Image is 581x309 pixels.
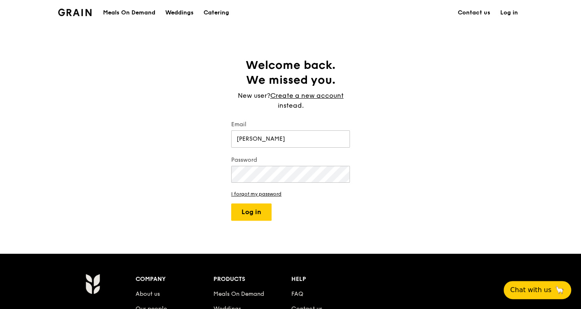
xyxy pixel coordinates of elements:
a: FAQ [291,290,303,297]
a: About us [136,290,160,297]
label: Password [231,156,350,164]
span: 🦙 [555,285,565,295]
span: New user? [238,92,270,99]
div: Catering [204,0,229,25]
div: Help [291,274,369,285]
div: Products [213,274,291,285]
div: Company [136,274,213,285]
img: Grain [85,274,100,294]
button: Chat with us🦙 [504,281,571,299]
a: Log in [495,0,523,25]
span: instead. [278,101,304,109]
img: Grain [58,9,91,16]
div: Weddings [165,0,194,25]
a: Create a new account [270,91,344,101]
span: Chat with us [510,285,551,295]
a: I forgot my password [231,191,350,197]
a: Weddings [160,0,199,25]
button: Log in [231,203,272,221]
a: Contact us [453,0,495,25]
label: Email [231,120,350,129]
div: Meals On Demand [103,0,155,25]
a: Catering [199,0,234,25]
a: Meals On Demand [213,290,264,297]
h1: Welcome back. We missed you. [231,58,350,87]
